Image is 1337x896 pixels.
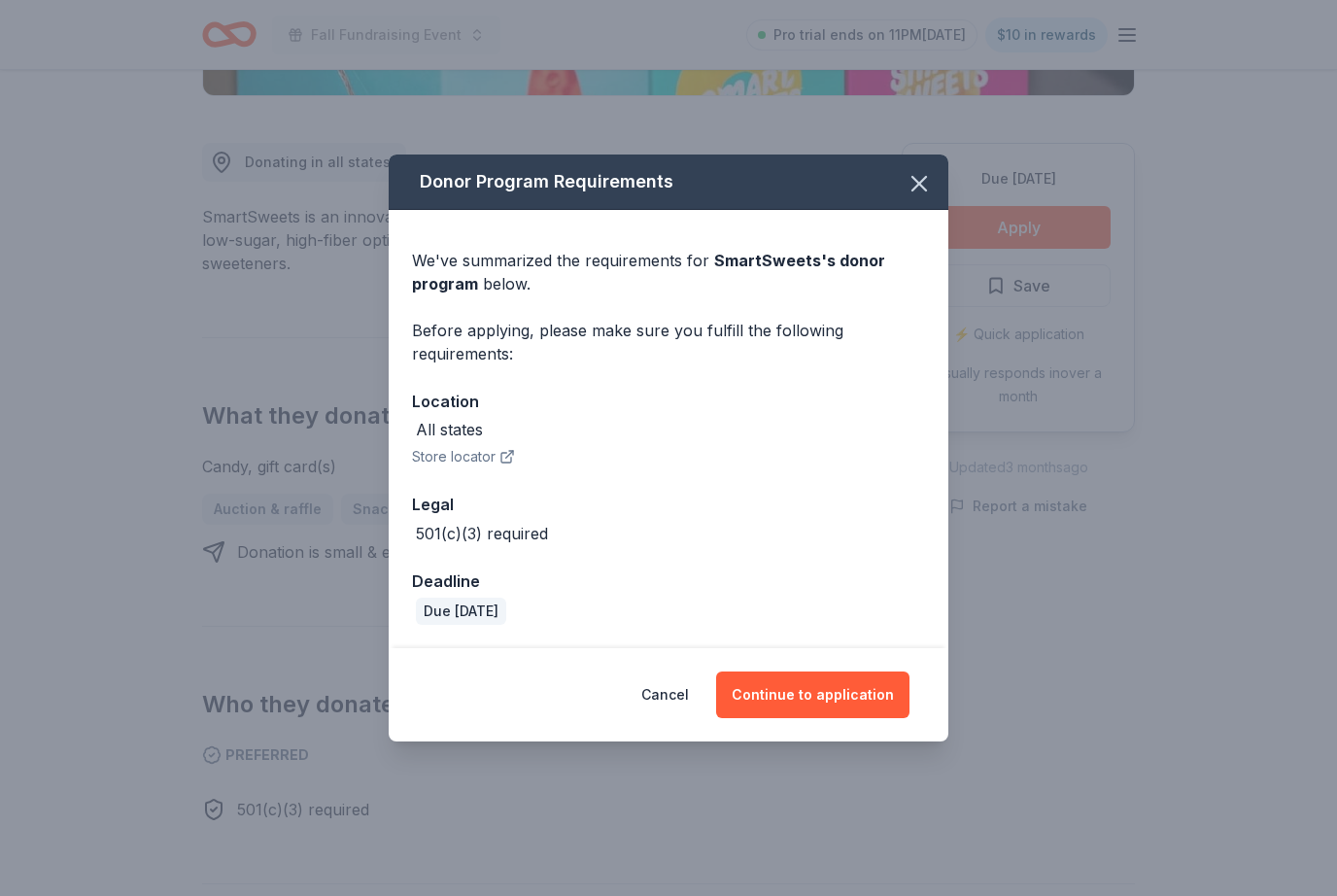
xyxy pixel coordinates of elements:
div: Legal [412,492,925,517]
div: 501(c)(3) required [416,522,548,545]
button: Continue to application [716,672,909,718]
div: All states [416,418,483,441]
div: Before applying, please make sure you fulfill the following requirements: [412,319,925,365]
button: Store locator [412,445,515,468]
button: Cancel [641,672,689,718]
div: Donor Program Requirements [389,155,948,210]
div: Due [DATE] [416,598,506,625]
div: We've summarized the requirements for below. [412,249,925,295]
div: Deadline [412,569,925,594]
div: Location [412,389,925,414]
